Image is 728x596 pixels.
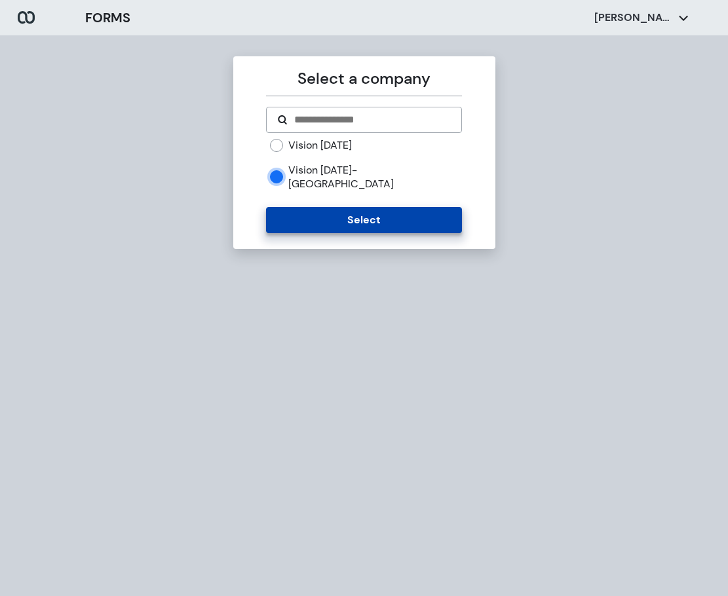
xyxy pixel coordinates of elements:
input: Search [293,112,451,128]
label: Vision [DATE] [288,138,352,153]
p: Select a company [266,67,462,90]
label: Vision [DATE]- [GEOGRAPHIC_DATA] [288,163,462,191]
button: Select [266,207,462,233]
h3: FORMS [85,8,130,28]
p: [PERSON_NAME] [594,10,673,25]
